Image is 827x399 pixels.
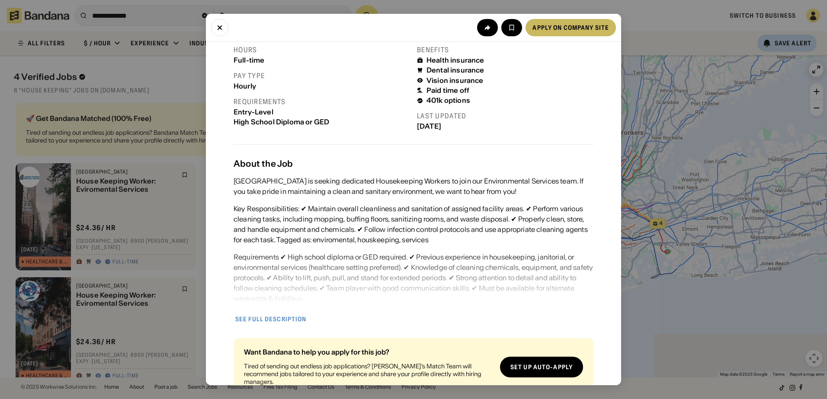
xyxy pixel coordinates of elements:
div: Dental insurance [426,66,484,74]
div: Want Bandana to help you apply for this job? [244,348,493,355]
div: Tired of sending out endless job applications? [PERSON_NAME]’s Match Team will recommend jobs tai... [244,362,493,386]
div: Requirements ✔ High school diploma or GED required. ✔ Previous experience in housekeeping, janito... [234,252,593,304]
button: Close [211,19,228,36]
div: Paid time off [426,86,469,95]
div: Key Responsibilities: ✔ Maintain overall cleanliness and sanitation of assigned facility areas. ✔... [234,203,593,245]
div: See full description [235,316,306,322]
div: High School Diploma or GED [234,118,410,126]
div: Apply on company site [532,25,609,31]
div: Requirements [234,97,410,106]
div: Vision insurance [426,76,484,85]
div: [DATE] [417,122,593,130]
div: 401k options [426,96,470,104]
div: Benefits [417,45,593,54]
div: Entry-Level [234,108,410,116]
div: Hours [234,45,410,54]
div: Set up auto-apply [510,364,573,370]
div: Full-time [234,56,410,64]
div: Hourly [234,82,410,90]
div: Pay type [234,71,410,80]
div: Health insurance [426,56,484,64]
div: [GEOGRAPHIC_DATA] is seeking dedicated Housekeeping Workers to join our Environmental Services te... [234,176,593,196]
div: Last updated [417,111,593,120]
div: About the Job [234,158,593,169]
